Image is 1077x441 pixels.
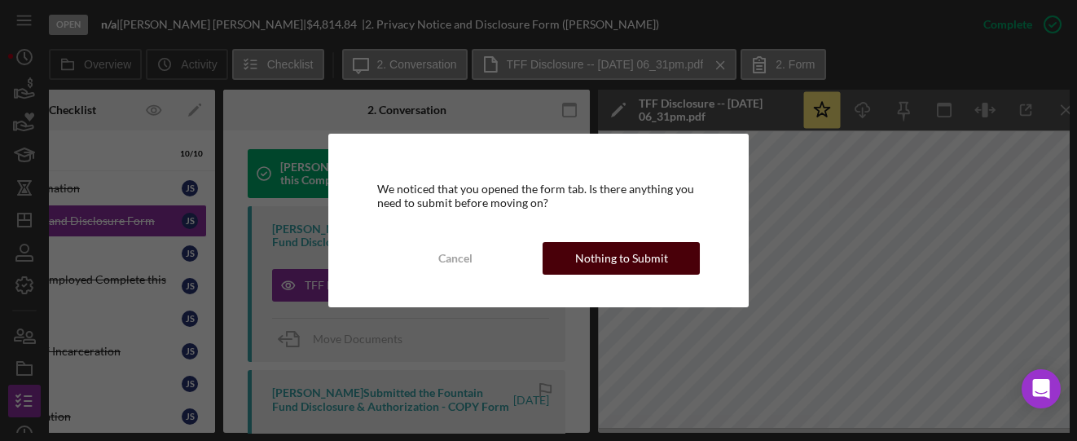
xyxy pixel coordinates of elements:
[1022,369,1061,408] div: Open Intercom Messenger
[575,242,668,275] div: Nothing to Submit
[543,242,700,275] button: Nothing to Submit
[377,183,701,209] div: We noticed that you opened the form tab. Is there anything you need to submit before moving on?
[377,242,534,275] button: Cancel
[438,242,473,275] div: Cancel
